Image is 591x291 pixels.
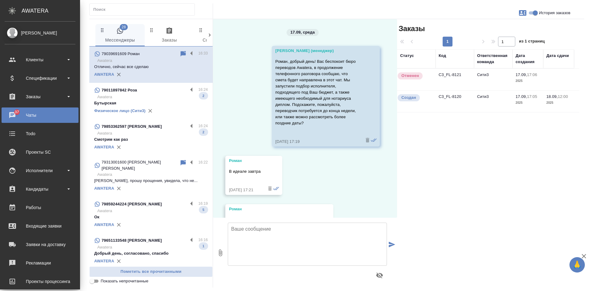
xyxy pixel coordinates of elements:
[94,214,208,220] p: Ок
[97,208,208,214] p: Awatera
[5,55,75,64] div: Клиенты
[572,258,582,271] span: 🙏
[275,48,358,54] div: [PERSON_NAME] (менеджер)
[97,94,208,100] p: Awatera
[97,130,208,136] p: Awatera
[2,218,78,234] a: Входящие заявки
[93,5,195,14] input: Поиск
[516,78,540,84] p: 2025
[89,46,213,83] div: 79039691609 Роман16:33AwateraОтлично, сейчас все сделаюAWATERA
[516,94,527,99] p: 17.09,
[101,278,148,284] span: Показать непрочитанные
[5,277,75,286] div: Проекты процессинга
[94,178,208,184] p: [PERSON_NAME], прошу прощения, увидела, что не...
[179,159,187,167] div: Пометить непрочитанным
[558,94,568,99] p: 12:00
[198,159,208,165] p: 16:22
[436,69,474,90] td: C3_FL-8121
[89,197,213,233] div: 79859244224 [PERSON_NAME]16:19AwateraОк5AWATERA
[229,158,261,164] div: Роман
[519,38,545,46] span: из 1 страниц
[5,74,75,83] div: Спецификации
[99,27,141,44] span: Мессенджеры
[372,268,387,283] button: Предпросмотр
[5,148,75,157] div: Проекты SC
[516,100,540,106] p: 2025
[2,237,78,252] a: Заявки на доставку
[229,206,312,212] div: Роман
[2,200,78,215] a: Работы
[94,222,114,227] a: AWATERA
[5,129,75,138] div: Todo
[199,129,208,135] span: 2
[102,123,162,130] p: 79853362597 [PERSON_NAME]
[94,145,114,149] a: AWATERA
[146,106,155,115] button: Удалить привязку
[198,87,208,93] p: 16:24
[97,58,208,64] p: Awatera
[397,24,425,34] span: Заказы
[401,73,419,79] p: Отменен
[94,250,208,257] p: Добрый день, согласовано, спасибо
[102,87,137,93] p: 79011897842 Роза
[436,91,474,112] td: C3_FL-8120
[5,92,75,101] div: Заказы
[527,94,537,99] p: 17:05
[2,107,78,123] a: 37Чаты
[22,5,80,17] div: AWATERA
[198,200,208,207] p: 16:19
[89,266,213,277] button: Пометить все прочитанными
[5,258,75,268] div: Рекламации
[114,70,123,79] button: Удалить привязку
[515,6,530,20] button: Заявки
[102,159,179,172] p: 79313001600 [PERSON_NAME] [PERSON_NAME]
[5,30,75,36] div: [PERSON_NAME]
[94,259,114,263] a: AWATERA
[94,108,146,113] a: Физическое лицо (Сити3)
[94,64,208,70] p: Отлично, сейчас все сделаю
[546,100,571,106] p: 2025
[2,274,78,289] a: Проекты процессинга
[94,186,114,191] a: AWATERA
[439,53,446,59] div: Код
[198,237,208,243] p: 16:16
[569,257,585,273] button: 🙏
[89,233,213,269] div: 79651133548 [PERSON_NAME]16:16AwateraДобрый день, согласовано, спасибо1AWATERA
[199,243,208,249] span: 1
[516,72,527,77] p: 17.09,
[102,237,162,244] p: 79651133548 [PERSON_NAME]
[5,111,75,120] div: Чаты
[474,91,513,112] td: Сити3
[477,53,509,65] div: Ответственная команда
[89,156,213,197] div: 79313001600 [PERSON_NAME] [PERSON_NAME]16:22Awatera[PERSON_NAME], прошу прощения, увидела, что не...
[102,201,162,207] p: 79859244224 [PERSON_NAME]
[114,220,123,229] button: Удалить привязку
[275,59,358,126] p: Роман, добрый день! Вас беспокоит бюро переводов Awatera, в продолжение телефонного разговора соо...
[198,123,208,129] p: 16:24
[148,27,190,44] span: Заказы
[5,184,75,194] div: Кандидаты
[89,119,213,156] div: 79853362597 [PERSON_NAME]16:24AwateraСмотрим как раз2AWATERA
[114,184,123,193] button: Удалить привязку
[5,166,75,175] div: Исполнители
[400,53,414,59] div: Статус
[546,94,558,99] p: 18.09,
[397,94,432,102] div: Выставляется автоматически при создании заказа
[97,172,208,178] p: Awatera
[94,72,114,77] a: AWATERA
[290,29,315,35] p: 17.09, среда
[527,72,537,77] p: 17:06
[93,268,209,275] span: Пометить все прочитанными
[2,255,78,271] a: Рекламации
[2,144,78,160] a: Проекты SC
[397,72,432,80] div: Выставляет КМ после отмены со стороны клиента. Если уже после запуска – КМ пишет ПМу про отмену, ...
[198,50,208,56] p: 16:33
[2,126,78,141] a: Todo
[120,24,128,30] span: 28
[229,168,261,175] p: В идеале завтра
[114,257,123,266] button: Удалить привязку
[474,69,513,90] td: Сити3
[5,240,75,249] div: Заявки на доставку
[102,51,140,57] p: 79039691609 Роман
[94,136,208,143] p: Смотрим как раз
